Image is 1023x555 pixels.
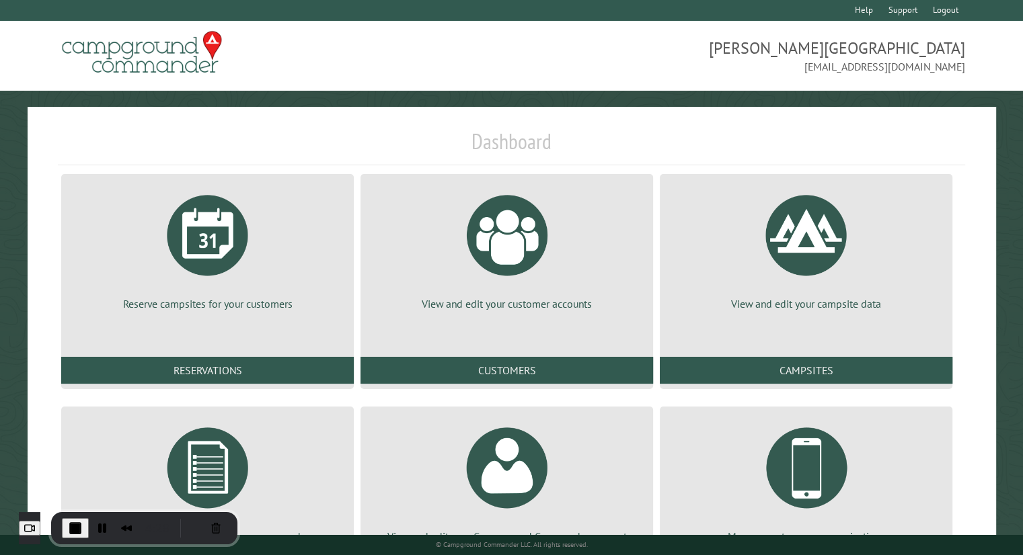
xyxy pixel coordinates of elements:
[512,37,965,75] span: [PERSON_NAME][GEOGRAPHIC_DATA] [EMAIL_ADDRESS][DOMAIN_NAME]
[676,185,936,311] a: View and edit your campsite data
[676,417,936,544] a: Manage customer communications
[676,296,936,311] p: View and edit your campsite data
[77,417,338,544] a: Generate reports about your campground
[361,357,653,384] a: Customers
[77,296,338,311] p: Reserve campsites for your customers
[676,529,936,544] p: Manage customer communications
[436,540,588,549] small: © Campground Commander LLC. All rights reserved.
[58,26,226,79] img: Campground Commander
[61,357,354,384] a: Reservations
[77,185,338,311] a: Reserve campsites for your customers
[660,357,952,384] a: Campsites
[377,296,637,311] p: View and edit your customer accounts
[377,185,637,311] a: View and edit your customer accounts
[377,529,637,544] p: View and edit your Campground Commander account
[58,128,965,165] h1: Dashboard
[377,417,637,544] a: View and edit your Campground Commander account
